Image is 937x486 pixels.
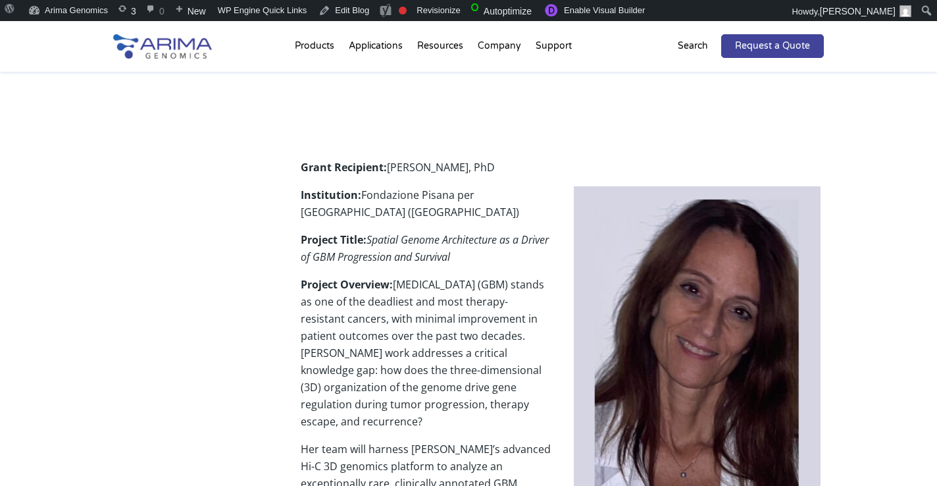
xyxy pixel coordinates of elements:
[721,34,824,58] a: Request a Quote
[301,232,367,247] strong: Project Title:
[301,159,824,186] p: [PERSON_NAME], PhD
[301,276,824,441] p: [MEDICAL_DATA] (GBM) stands as one of the deadliest and most therapy-resistant cancers, with mini...
[301,277,393,292] strong: Project Overview:
[301,186,824,231] p: Fondazione Pisana per [GEOGRAPHIC_DATA] ([GEOGRAPHIC_DATA])
[301,160,387,175] strong: Grant Recipient:
[399,7,407,14] div: Focus keyphrase not set
[301,232,549,264] em: Spatial Genome Architecture as a Driver of GBM Progression and Survival
[301,188,361,202] strong: Institution:
[113,34,212,59] img: Arima-Genomics-logo
[678,38,708,55] p: Search
[820,6,896,16] span: [PERSON_NAME]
